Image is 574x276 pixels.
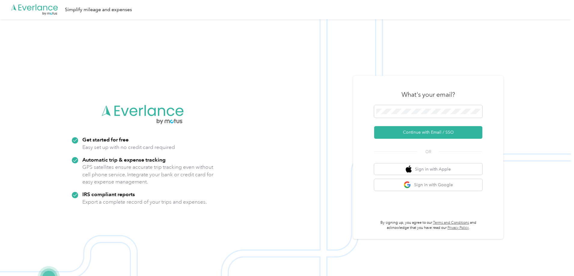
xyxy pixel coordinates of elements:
[82,144,175,151] p: Easy set up with no credit card required
[82,191,135,197] strong: IRS compliant reports
[406,165,412,173] img: apple logo
[65,6,132,14] div: Simplify mileage and expenses
[82,156,166,163] strong: Automatic trip & expense tracking
[374,126,482,139] button: Continue with Email / SSO
[404,181,411,189] img: google logo
[374,163,482,175] button: apple logoSign in with Apple
[447,226,469,230] a: Privacy Policy
[82,163,214,186] p: GPS satellites ensure accurate trip tracking even without cell phone service. Integrate your bank...
[374,220,482,231] p: By signing up, you agree to our and acknowledge that you have read our .
[374,179,482,191] button: google logoSign in with Google
[433,220,469,225] a: Terms and Conditions
[82,198,207,206] p: Export a complete record of your trips and expenses.
[82,136,129,143] strong: Get started for free
[418,149,439,155] span: OR
[401,90,455,99] h3: What's your email?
